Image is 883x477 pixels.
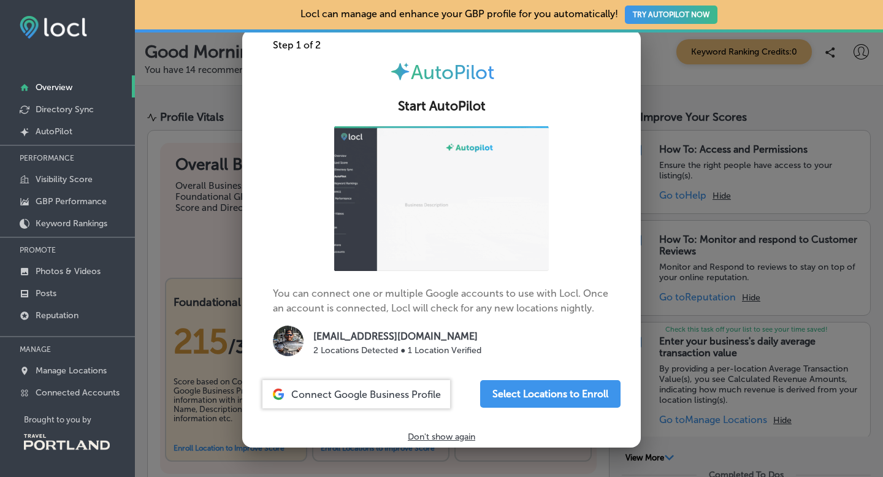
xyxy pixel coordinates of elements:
button: Select Locations to Enroll [480,380,621,408]
p: Manage Locations [36,365,107,376]
p: AutoPilot [36,126,72,137]
p: Overview [36,82,72,93]
p: [EMAIL_ADDRESS][DOMAIN_NAME] [313,329,481,344]
p: 2 Locations Detected ● 1 Location Verified [313,344,481,357]
p: Connected Accounts [36,387,120,398]
img: autopilot-icon [389,61,411,82]
p: GBP Performance [36,196,107,207]
div: Step 1 of 2 [242,39,641,51]
h2: Start AutoPilot [257,99,626,114]
img: Travel Portland [24,434,110,450]
p: Brought to you by [24,415,135,424]
p: Reputation [36,310,78,321]
img: ap-gif [334,126,549,272]
span: AutoPilot [411,61,494,84]
p: Keyword Rankings [36,218,107,229]
img: fda3e92497d09a02dc62c9cd864e3231.png [20,16,87,39]
p: You can connect one or multiple Google accounts to use with Locl. Once an account is connected, L... [273,126,610,361]
span: Connect Google Business Profile [291,389,441,400]
p: Don't show again [408,432,475,442]
p: Posts [36,288,56,299]
p: Directory Sync [36,104,94,115]
p: Photos & Videos [36,266,101,277]
p: Visibility Score [36,174,93,185]
button: TRY AUTOPILOT NOW [625,6,717,24]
